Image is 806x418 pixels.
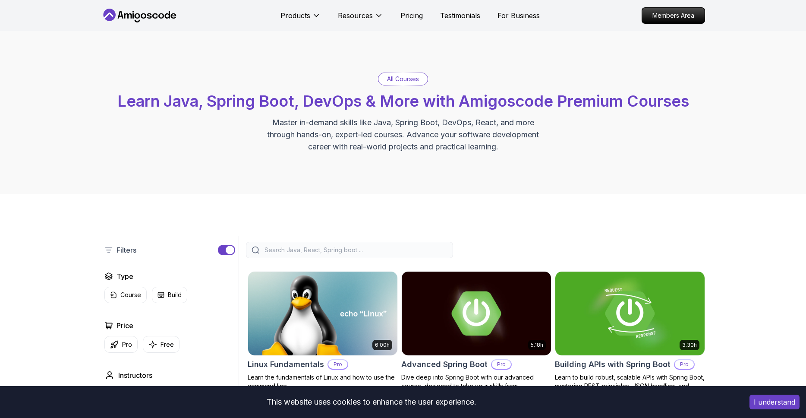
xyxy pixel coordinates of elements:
[116,245,136,255] p: Filters
[116,271,133,282] h2: Type
[555,271,705,399] a: Building APIs with Spring Boot card3.30hBuilding APIs with Spring BootProLearn to build robust, s...
[338,10,373,21] p: Resources
[117,92,689,111] span: Learn Java, Spring Boot, DevOps & More with Amigoscode Premium Courses
[248,271,398,390] a: Linux Fundamentals card6.00hLinux FundamentalsProLearn the fundamentals of Linux and how to use t...
[642,8,705,23] p: Members Area
[338,10,383,28] button: Resources
[401,271,551,399] a: Advanced Spring Boot card5.18hAdvanced Spring BootProDive deep into Spring Boot with our advanced...
[555,358,671,370] h2: Building APIs with Spring Boot
[531,342,543,348] p: 5.18h
[555,272,705,355] img: Building APIs with Spring Boot card
[248,272,397,355] img: Linux Fundamentals card
[118,370,152,380] h2: Instructors
[122,340,132,349] p: Pro
[6,393,737,412] div: This website uses cookies to enhance the user experience.
[387,75,419,83] p: All Courses
[104,386,179,405] button: instructor img[PERSON_NAME]
[682,342,697,348] p: 3.30h
[280,10,321,28] button: Products
[143,336,179,353] button: Free
[258,117,548,153] p: Master in-demand skills like Java, Spring Boot, DevOps, React, and more through hands-on, expert-...
[749,395,800,409] button: Accept cookies
[440,10,480,21] a: Testimonials
[248,373,398,390] p: Learn the fundamentals of Linux and how to use the command line
[328,360,347,369] p: Pro
[152,287,187,303] button: Build
[116,320,133,331] h2: Price
[248,358,324,370] h2: Linux Fundamentals
[263,246,447,254] input: Search Java, React, Spring boot ...
[400,10,423,21] a: Pricing
[375,342,390,348] p: 6.00h
[401,358,488,370] h2: Advanced Spring Boot
[168,291,182,299] p: Build
[161,340,174,349] p: Free
[280,10,310,21] p: Products
[642,7,705,24] a: Members Area
[120,291,141,299] p: Course
[492,360,511,369] p: Pro
[401,373,551,399] p: Dive deep into Spring Boot with our advanced course, designed to take your skills from intermedia...
[104,287,147,303] button: Course
[555,373,705,399] p: Learn to build robust, scalable APIs with Spring Boot, mastering REST principles, JSON handling, ...
[402,272,551,355] img: Advanced Spring Boot card
[675,360,694,369] p: Pro
[497,10,540,21] a: For Business
[104,336,138,353] button: Pro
